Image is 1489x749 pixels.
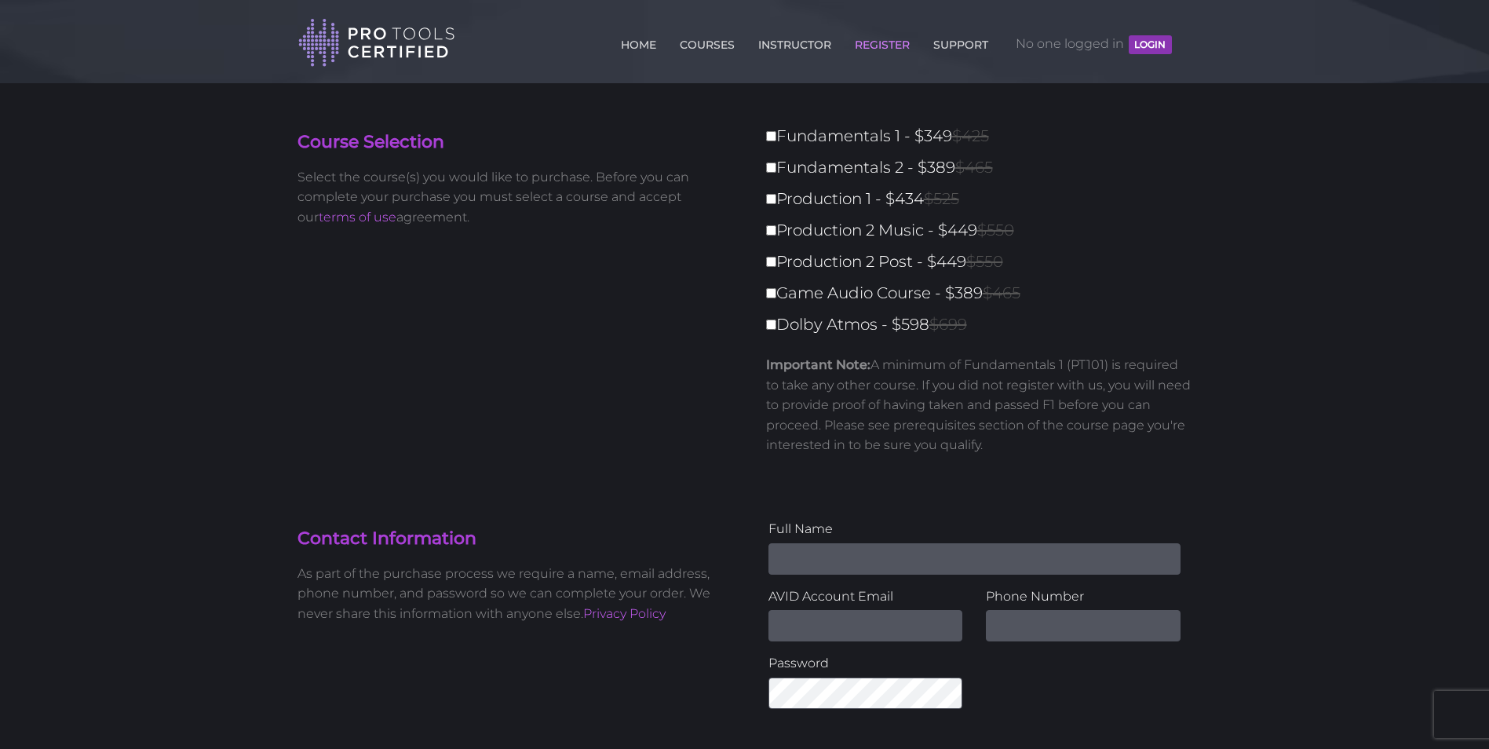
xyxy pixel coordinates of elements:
[966,252,1003,271] span: $550
[766,320,776,330] input: Dolby Atmos - $598$699
[766,357,870,372] strong: Important Note:
[766,185,1202,213] label: Production 1 - $434
[766,217,1202,244] label: Production 2 Music - $449
[319,210,396,225] a: terms of use
[768,519,1181,539] label: Full Name
[766,154,1202,181] label: Fundamentals 2 - $389
[766,194,776,204] input: Production 1 - $434$525
[297,130,733,155] h4: Course Selection
[617,29,660,54] a: HOME
[766,355,1192,455] p: A minimum of Fundamentals 1 (PT101) is required to take any other course. If you did not register...
[955,158,993,177] span: $465
[977,221,1014,239] span: $550
[583,606,666,621] a: Privacy Policy
[297,167,733,228] p: Select the course(s) you would like to purchase. Before you can complete your purchase you must s...
[754,29,835,54] a: INSTRUCTOR
[766,248,1202,276] label: Production 2 Post - $449
[768,653,963,674] label: Password
[766,122,1202,150] label: Fundamentals 1 - $349
[766,225,776,236] input: Production 2 Music - $449$550
[768,586,963,607] label: AVID Account Email
[297,527,733,551] h4: Contact Information
[766,311,1202,338] label: Dolby Atmos - $598
[983,283,1020,302] span: $465
[929,29,992,54] a: SUPPORT
[766,131,776,141] input: Fundamentals 1 - $349$425
[766,280,1202,307] label: Game Audio Course - $389
[986,586,1181,607] label: Phone Number
[766,288,776,298] input: Game Audio Course - $389$465
[1129,35,1171,54] button: LOGIN
[1016,20,1171,68] span: No one logged in
[297,564,733,624] p: As part of the purchase process we require a name, email address, phone number, and password so w...
[851,29,914,54] a: REGISTER
[298,17,455,68] img: Pro Tools Certified Logo
[766,257,776,267] input: Production 2 Post - $449$550
[952,126,989,145] span: $425
[929,315,967,334] span: $699
[924,189,959,208] span: $525
[676,29,739,54] a: COURSES
[766,163,776,173] input: Fundamentals 2 - $389$465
